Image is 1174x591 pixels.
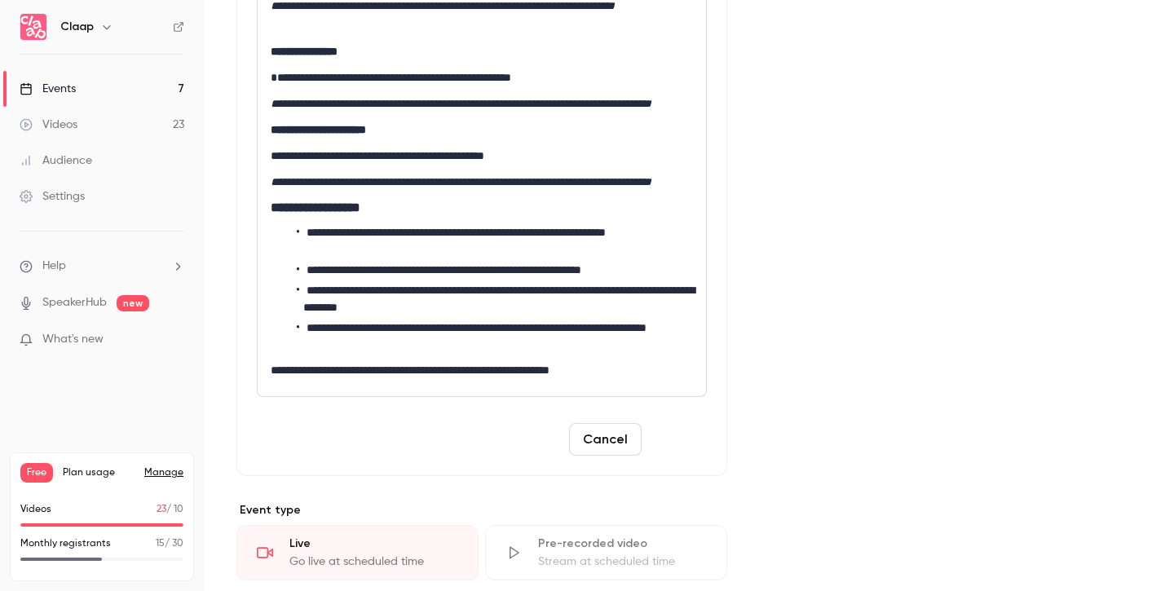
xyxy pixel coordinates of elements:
[538,536,707,552] div: Pre-recorded video
[42,331,104,348] span: What's new
[157,505,166,514] span: 23
[236,502,727,518] p: Event type
[20,14,46,40] img: Claap
[42,294,107,311] a: SpeakerHub
[485,525,727,580] div: Pre-recorded videoStream at scheduled time
[20,81,76,97] div: Events
[156,539,165,549] span: 15
[569,423,642,456] button: Cancel
[648,423,707,456] button: Save
[156,536,183,551] p: / 30
[20,117,77,133] div: Videos
[20,536,111,551] p: Monthly registrants
[20,463,53,483] span: Free
[289,554,458,570] div: Go live at scheduled time
[144,466,183,479] a: Manage
[117,295,149,311] span: new
[20,258,184,275] li: help-dropdown-opener
[20,188,85,205] div: Settings
[157,502,183,517] p: / 10
[20,502,51,517] p: Videos
[165,333,184,347] iframe: Noticeable Trigger
[289,536,458,552] div: Live
[60,19,94,35] h6: Claap
[236,525,479,580] div: LiveGo live at scheduled time
[42,258,66,275] span: Help
[63,466,135,479] span: Plan usage
[538,554,707,570] div: Stream at scheduled time
[20,152,92,169] div: Audience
